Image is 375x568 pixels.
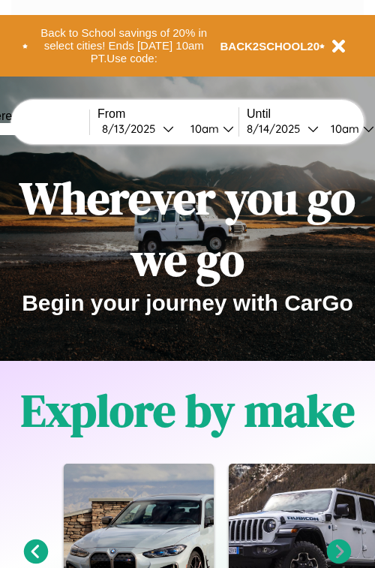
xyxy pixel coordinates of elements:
button: 8/13/2025 [97,121,178,137]
b: BACK2SCHOOL20 [220,40,320,53]
div: 10am [183,122,223,136]
div: 10am [323,122,363,136]
label: From [97,107,238,121]
button: Back to School savings of 20% in select cities! Ends [DATE] 10am PT.Use code: [28,23,220,69]
div: 8 / 13 / 2025 [102,122,163,136]
button: 10am [178,121,238,137]
h1: Explore by make [21,380,355,441]
div: 8 / 14 / 2025 [247,122,307,136]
